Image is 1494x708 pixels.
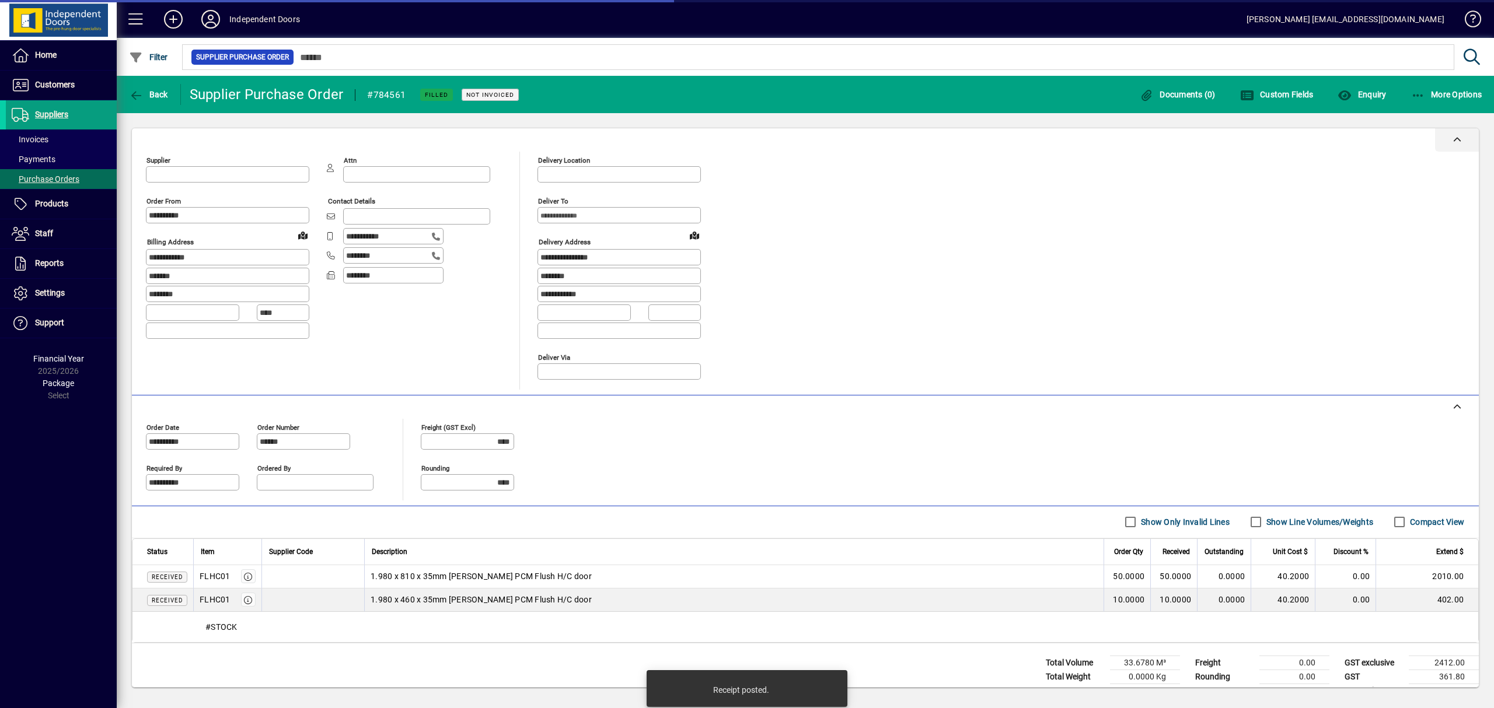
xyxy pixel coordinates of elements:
td: Total Weight [1040,670,1110,684]
span: Staff [35,229,53,238]
td: 361.80 [1409,670,1479,684]
button: Custom Fields [1237,84,1317,105]
td: Rounding [1189,670,1259,684]
mat-label: Ordered by [257,464,291,472]
td: 0.0000 Kg [1110,670,1180,684]
span: Status [147,545,167,558]
span: Enquiry [1338,90,1386,99]
span: 1.980 x 810 x 35mm [PERSON_NAME] PCM Flush H/C door [371,570,592,582]
div: Supplier Purchase Order [190,85,344,104]
span: Package [43,378,74,388]
button: Documents (0) [1137,84,1219,105]
mat-label: Order date [146,423,179,431]
span: Received [152,597,183,604]
app-page-header-button: Back [117,84,181,105]
div: FLHC01 [200,570,231,582]
mat-label: Order number [257,423,299,431]
td: 40.2000 [1251,565,1315,588]
span: Payments [12,155,55,164]
span: Reports [35,258,64,268]
a: Customers [6,71,117,100]
a: Invoices [6,129,117,149]
td: 0.0000 [1197,565,1251,588]
mat-label: Freight (GST excl) [421,423,476,431]
mat-label: Rounding [421,464,449,472]
span: Invoices [12,135,48,144]
td: 10.0000 [1104,588,1150,612]
span: Financial Year [33,354,84,363]
a: Payments [6,149,117,169]
td: GST [1339,670,1409,684]
a: Settings [6,279,117,308]
span: Settings [35,288,65,297]
span: Description [372,545,407,558]
a: View on map [685,226,704,244]
span: 1.980 x 460 x 35mm [PERSON_NAME] PCM Flush H/C door [371,594,592,605]
mat-label: Supplier [146,156,170,164]
div: [PERSON_NAME] [EMAIL_ADDRESS][DOMAIN_NAME] [1247,10,1444,29]
a: Reports [6,249,117,278]
td: 402.00 [1376,588,1478,612]
a: Knowledge Base [1456,2,1479,40]
td: Total Volume [1040,656,1110,670]
td: GST exclusive [1339,656,1409,670]
td: 2412.00 [1409,656,1479,670]
button: Back [126,84,171,105]
td: 33.6780 M³ [1110,656,1180,670]
button: Filter [126,47,171,68]
span: Customers [35,80,75,89]
span: Back [129,90,168,99]
span: More Options [1411,90,1482,99]
button: Add [155,9,192,30]
span: Filled [425,91,448,99]
div: Independent Doors [229,10,300,29]
span: Not Invoiced [466,91,514,99]
a: Products [6,190,117,219]
td: 0.00 [1315,565,1376,588]
span: Supplier Code [269,545,313,558]
span: Discount % [1334,545,1369,558]
div: #784561 [367,86,406,104]
div: #STOCK [132,612,1478,642]
label: Show Line Volumes/Weights [1264,516,1373,528]
mat-label: Required by [146,464,182,472]
td: 2773.80 [1409,684,1479,698]
span: Products [35,199,68,208]
mat-label: Deliver via [538,353,570,361]
td: 40.2000 [1251,588,1315,612]
span: Support [35,318,64,327]
span: Extend $ [1436,545,1464,558]
td: 0.00 [1315,588,1376,612]
span: Home [35,50,57,59]
a: Support [6,309,117,338]
mat-label: Delivery Location [538,156,590,164]
span: Custom Fields [1240,90,1314,99]
td: 10.0000 [1150,588,1197,612]
td: Freight [1189,656,1259,670]
mat-label: Order from [146,197,181,205]
span: Filter [129,52,168,62]
td: 50.0000 [1104,565,1150,588]
a: Staff [6,219,117,248]
td: 0.0000 [1197,588,1251,612]
span: Outstanding [1205,545,1244,558]
a: Home [6,41,117,70]
td: GST inclusive [1339,684,1409,698]
button: Profile [192,9,229,30]
span: Suppliers [35,110,68,119]
button: More Options [1408,84,1485,105]
mat-label: Attn [344,156,357,164]
td: 50.0000 [1150,565,1197,588]
span: Item [201,545,215,558]
td: 0.00 [1259,656,1329,670]
div: Receipt posted. [713,684,769,696]
mat-label: Deliver To [538,197,568,205]
button: Enquiry [1335,84,1389,105]
span: Purchase Orders [12,174,79,184]
a: View on map [294,226,312,244]
span: Supplier Purchase Order [196,51,289,63]
label: Show Only Invalid Lines [1139,516,1230,528]
span: Unit Cost $ [1273,545,1308,558]
span: Order Qty [1114,545,1143,558]
span: Received [152,574,183,580]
